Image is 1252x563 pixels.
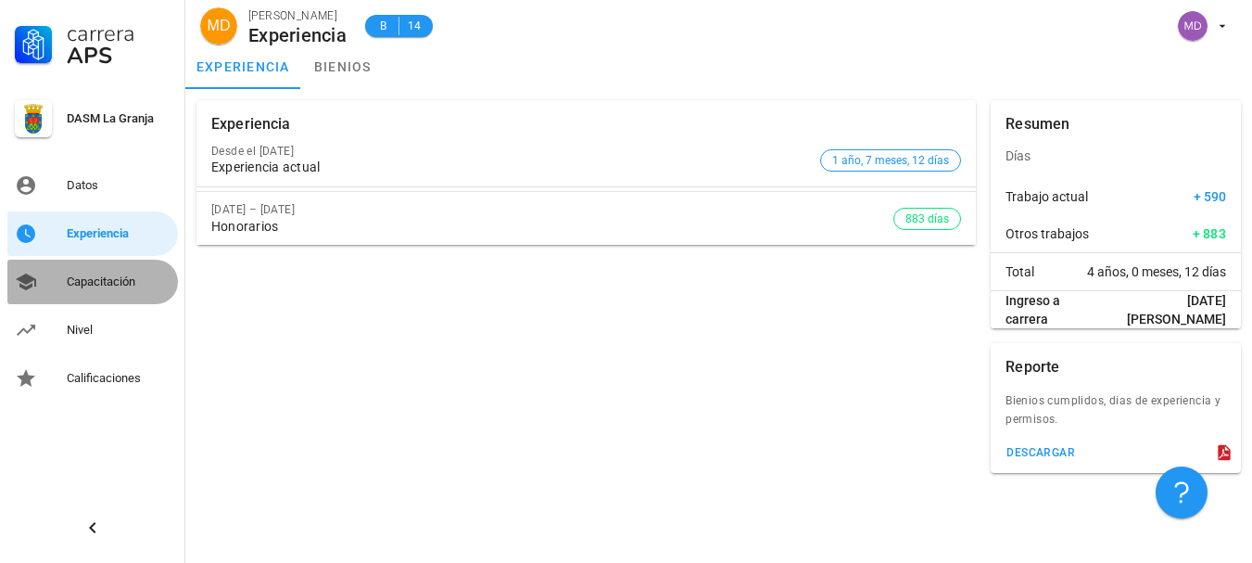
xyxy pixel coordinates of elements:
a: bienios [301,45,385,89]
span: [DATE][PERSON_NAME] [1098,291,1226,328]
div: Experiencia [67,226,171,241]
div: Calificaciones [67,371,171,386]
div: Carrera [67,22,171,45]
div: Desde el [DATE] [211,145,813,158]
span: 14 [407,17,422,35]
div: [PERSON_NAME] [248,6,347,25]
span: Otros trabajos [1005,224,1089,243]
span: + 883 [1193,224,1226,243]
div: APS [67,45,171,67]
span: B [376,17,391,35]
div: avatar [1178,11,1208,41]
div: Experiencia [248,25,347,45]
div: DASM La Granja [67,111,171,126]
a: experiencia [185,45,301,89]
span: MD [208,7,231,45]
div: Experiencia actual [211,160,813,175]
div: Experiencia [211,100,291,148]
div: Resumen [1005,100,1069,148]
a: Capacitación [7,260,178,304]
a: Experiencia [7,211,178,256]
div: Capacitación [67,275,171,289]
span: 1 año, 7 meses, 12 días [832,150,949,171]
span: 4 años, 0 meses, 12 días [1087,262,1226,281]
button: descargar [998,440,1082,466]
div: Bienios cumplidos, dias de experiencia y permisos. [991,391,1241,440]
div: Datos [67,178,171,193]
span: Ingreso a carrera [1005,291,1098,328]
span: Trabajo actual [1005,187,1088,206]
div: descargar [1005,446,1075,459]
span: Total [1005,262,1034,281]
div: Honorarios [211,219,893,235]
a: Nivel [7,308,178,352]
div: [DATE] – [DATE] [211,203,893,216]
div: Días [991,134,1241,178]
span: 883 días [905,209,949,229]
div: Reporte [1005,343,1059,391]
a: Calificaciones [7,356,178,401]
div: avatar [200,7,237,45]
span: + 590 [1194,187,1226,206]
div: Nivel [67,323,171,338]
a: Datos [7,163,178,208]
